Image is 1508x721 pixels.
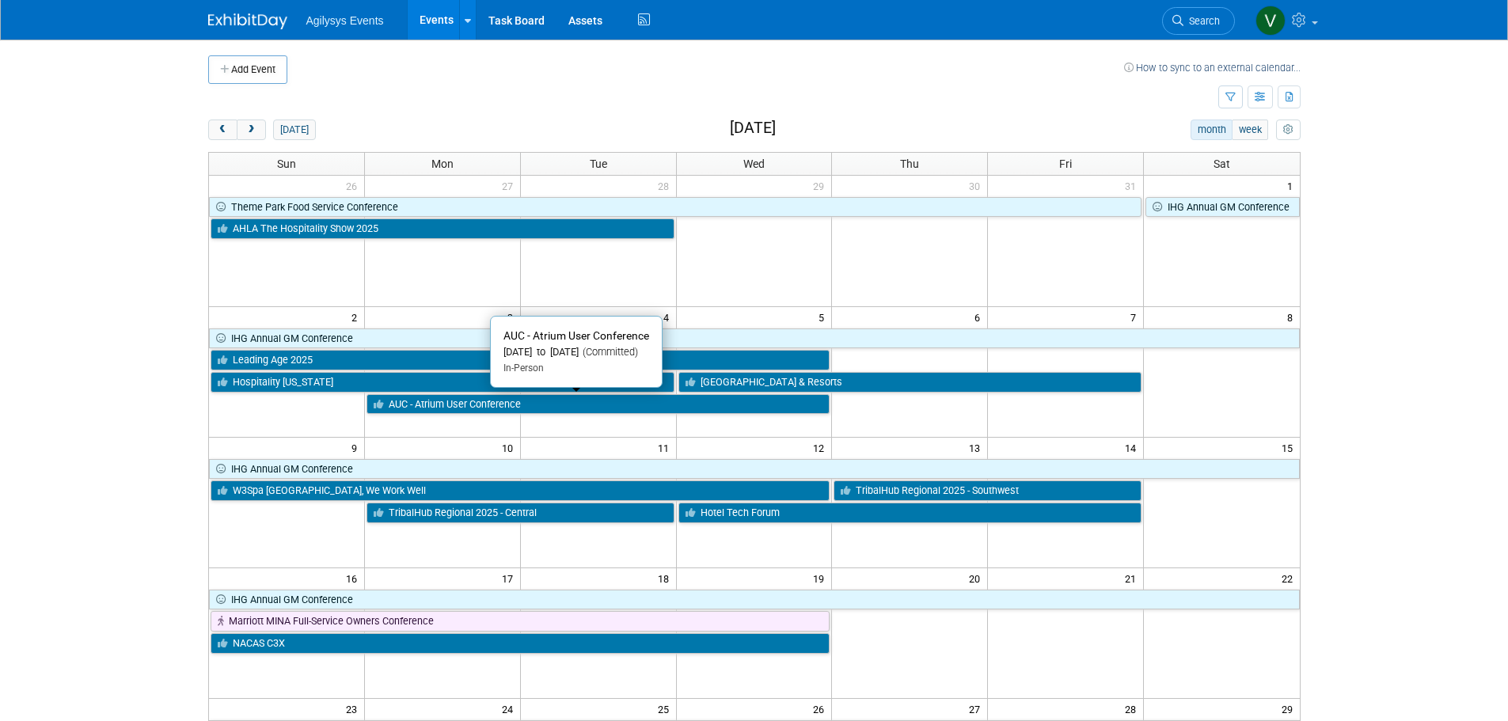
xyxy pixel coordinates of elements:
a: Search [1162,7,1235,35]
a: TribalHub Regional 2025 - Central [367,503,674,523]
span: 3 [506,307,520,327]
a: AHLA The Hospitality Show 2025 [211,218,674,239]
div: [DATE] to [DATE] [503,346,649,359]
span: AUC - Atrium User Conference [503,329,649,342]
button: [DATE] [273,120,315,140]
span: 2 [350,307,364,327]
span: Agilysys Events [306,14,384,27]
span: 29 [811,176,831,195]
span: 7 [1129,307,1143,327]
a: AUC - Atrium User Conference [367,394,830,415]
span: 10 [500,438,520,457]
button: myCustomButton [1276,120,1300,140]
span: 6 [973,307,987,327]
span: Sun [277,157,296,170]
button: month [1191,120,1233,140]
span: 22 [1280,568,1300,588]
span: 21 [1123,568,1143,588]
span: 29 [1280,699,1300,719]
a: Hospitality [US_STATE] [211,372,674,393]
a: IHG Annual GM Conference [209,459,1300,480]
span: Thu [900,157,919,170]
span: 30 [967,176,987,195]
span: In-Person [503,362,544,374]
span: 26 [811,699,831,719]
button: prev [208,120,237,140]
span: Search [1183,15,1220,27]
a: NACAS C3X [211,633,830,654]
span: Mon [431,157,454,170]
a: TribalHub Regional 2025 - Southwest [834,480,1141,501]
a: IHG Annual GM Conference [209,328,1300,349]
span: 28 [656,176,676,195]
span: Sat [1214,157,1230,170]
a: IHG Annual GM Conference [1145,197,1299,218]
img: ExhibitDay [208,13,287,29]
i: Personalize Calendar [1283,125,1293,135]
span: 9 [350,438,364,457]
span: 15 [1280,438,1300,457]
span: 1 [1286,176,1300,195]
span: 25 [656,699,676,719]
span: 18 [656,568,676,588]
span: 12 [811,438,831,457]
span: Fri [1059,157,1072,170]
span: 24 [500,699,520,719]
a: How to sync to an external calendar... [1124,62,1301,74]
span: 14 [1123,438,1143,457]
span: 27 [500,176,520,195]
span: 5 [817,307,831,327]
span: 11 [656,438,676,457]
img: Vaitiare Munoz [1255,6,1286,36]
a: IHG Annual GM Conference [209,590,1300,610]
span: 23 [344,699,364,719]
span: 8 [1286,307,1300,327]
span: Tue [590,157,607,170]
span: 28 [1123,699,1143,719]
h2: [DATE] [730,120,776,137]
span: 27 [967,699,987,719]
span: 16 [344,568,364,588]
a: Hotel Tech Forum [678,503,1142,523]
span: 17 [500,568,520,588]
span: 26 [344,176,364,195]
span: 19 [811,568,831,588]
span: 31 [1123,176,1143,195]
span: 20 [967,568,987,588]
a: Theme Park Food Service Conference [209,197,1142,218]
span: Wed [743,157,765,170]
span: 4 [662,307,676,327]
a: Leading Age 2025 [211,350,830,370]
a: Marriott MINA Full-Service Owners Conference [211,611,830,632]
button: week [1232,120,1268,140]
span: 13 [967,438,987,457]
span: (Committed) [579,346,638,358]
a: W3Spa [GEOGRAPHIC_DATA], We Work Well [211,480,830,501]
button: next [237,120,266,140]
button: Add Event [208,55,287,84]
a: [GEOGRAPHIC_DATA] & Resorts [678,372,1142,393]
